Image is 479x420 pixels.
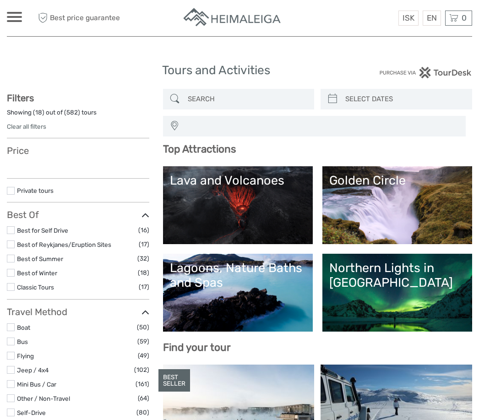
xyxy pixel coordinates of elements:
[17,227,68,234] a: Best for Self Drive
[136,407,149,418] span: (80)
[182,7,283,29] img: Apartments in Reykjavik
[342,91,468,107] input: SELECT DATES
[66,108,78,117] label: 582
[136,379,149,389] span: (161)
[17,269,57,277] a: Best of Winter
[379,67,472,78] img: PurchaseViaTourDesk.png
[329,173,465,237] a: Golden Circle
[170,261,306,290] div: Lagoons, Nature Baths and Spas
[35,108,42,117] label: 18
[138,393,149,404] span: (64)
[138,267,149,278] span: (18)
[170,173,306,188] div: Lava and Volcanoes
[329,173,465,188] div: Golden Circle
[139,282,149,292] span: (17)
[460,13,468,22] span: 0
[423,11,441,26] div: EN
[36,11,123,26] span: Best price guarantee
[17,187,54,194] a: Private tours
[138,350,149,361] span: (49)
[17,241,111,248] a: Best of Reykjanes/Eruption Sites
[17,324,30,331] a: Boat
[403,13,414,22] span: ISK
[163,143,236,155] b: Top Attractions
[17,338,28,345] a: Bus
[163,341,231,354] b: Find your tour
[158,369,190,392] div: BEST SELLER
[7,306,149,317] h3: Travel Method
[329,261,465,290] div: Northern Lights in [GEOGRAPHIC_DATA]
[7,209,149,220] h3: Best Of
[329,261,465,325] a: Northern Lights in [GEOGRAPHIC_DATA]
[7,123,46,130] a: Clear all filters
[139,239,149,250] span: (17)
[17,395,70,402] a: Other / Non-Travel
[7,93,34,104] strong: Filters
[7,145,149,156] h3: Price
[170,261,306,325] a: Lagoons, Nature Baths and Spas
[134,365,149,375] span: (102)
[137,253,149,264] span: (32)
[162,63,317,78] h1: Tours and Activities
[7,108,149,122] div: Showing ( ) out of ( ) tours
[137,336,149,347] span: (59)
[17,284,54,291] a: Classic Tours
[17,381,56,388] a: Mini Bus / Car
[138,225,149,235] span: (16)
[137,322,149,333] span: (50)
[17,352,34,360] a: Flying
[17,366,49,374] a: Jeep / 4x4
[17,409,46,416] a: Self-Drive
[17,255,63,262] a: Best of Summer
[184,91,310,107] input: SEARCH
[170,173,306,237] a: Lava and Volcanoes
